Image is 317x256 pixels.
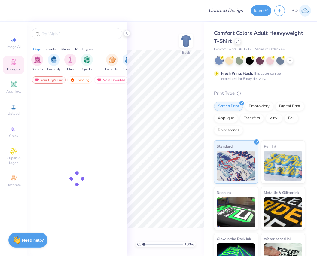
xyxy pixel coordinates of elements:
img: Rush & Bid Image [125,56,132,63]
div: Applique [214,114,238,123]
button: filter button [81,54,93,72]
strong: Fresh Prints Flash: [221,71,253,76]
img: Game Day Image [109,56,116,63]
span: Minimum Order: 24 + [255,47,285,52]
button: filter button [47,54,61,72]
span: Standard [217,143,233,149]
img: Fraternity Image [50,56,57,63]
span: Decorate [6,183,21,187]
div: Foil [284,114,298,123]
button: filter button [105,54,119,72]
div: Events [45,47,56,52]
strong: Need help? [22,237,44,243]
span: Club [67,67,74,72]
div: This color can be expedited for 5 day delivery. [221,71,295,81]
div: Back [182,50,190,55]
div: filter for Fraternity [47,54,61,72]
div: Rhinestones [214,126,243,135]
div: filter for Game Day [105,54,119,72]
div: filter for Club [64,54,76,72]
span: Comfort Colors Adult Heavyweight T-Shirt [214,29,303,45]
div: filter for Sorority [31,54,43,72]
span: RD [291,7,298,14]
span: Greek [9,133,18,138]
img: most_fav.gif [35,78,39,82]
img: Puff Ink [264,151,303,181]
img: Neon Ink [217,197,255,227]
div: filter for Sports [81,54,93,72]
span: Glow in the Dark Ink [217,236,251,242]
div: Styles [61,47,71,52]
button: filter button [64,54,76,72]
img: Sorority Image [34,56,41,63]
span: Add Text [6,89,21,94]
div: Screen Print [214,102,243,111]
span: Designs [7,67,20,72]
span: Metallic & Glitter Ink [264,189,299,196]
div: Most Favorited [94,76,128,84]
div: Print Type [214,90,305,97]
div: filter for Rush & Bid [122,54,136,72]
a: RD [291,5,311,17]
div: Your Org's Fav [32,76,66,84]
span: Game Day [105,67,119,72]
div: Embroidery [245,102,273,111]
span: Rush & Bid [122,67,136,72]
img: trending.gif [70,78,75,82]
div: Print Types [75,47,93,52]
img: Rommel Del Rosario [299,5,311,17]
span: Upload [8,111,20,116]
img: Metallic & Glitter Ink [264,197,303,227]
div: Transfers [240,114,264,123]
span: Water based Ink [264,236,291,242]
input: Try "Alpha" [41,31,118,37]
span: Fraternity [47,67,61,72]
div: Vinyl [266,114,282,123]
button: filter button [31,54,43,72]
div: Digital Print [275,102,304,111]
img: Standard [217,151,255,181]
img: Sports Image [84,56,90,63]
input: Untitled Design [204,5,248,17]
span: Puff Ink [264,143,276,149]
button: filter button [122,54,136,72]
div: Orgs [33,47,41,52]
span: Sports [82,67,92,72]
button: Save [251,5,271,16]
span: Neon Ink [217,189,231,196]
span: Image AI [7,44,21,49]
span: Clipart & logos [3,156,24,165]
img: most_fav.gif [97,78,102,82]
span: Comfort Colors [214,47,236,52]
span: 100 % [184,242,194,247]
span: # C1717 [239,47,252,52]
img: Back [180,35,192,47]
img: Club Image [67,56,74,63]
div: Trending [67,76,92,84]
span: Sorority [32,67,43,72]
